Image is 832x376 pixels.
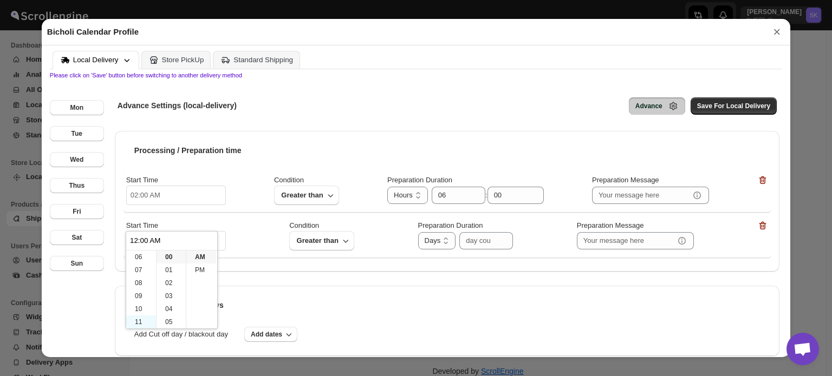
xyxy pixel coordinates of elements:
[47,27,139,37] h2: Bicholi Calendar Profile
[289,221,319,230] span: Condition
[50,230,104,245] button: Sat
[50,126,104,141] button: Tue
[157,289,186,302] li: 03
[50,178,104,193] button: Thus
[274,186,339,205] button: Greater than
[281,189,324,202] span: Greater than
[459,232,497,249] input: day count
[118,100,237,111] h5: Advance Settings (local-delivery)
[50,72,782,78] p: Please click on 'Save' button before switching to another delivery method
[71,129,82,138] div: Tue
[50,152,104,167] button: Wed
[73,207,81,216] div: Fri
[186,263,216,276] li: PM
[577,220,644,232] p: Preparation Message
[289,231,354,250] button: Greater than
[157,315,186,328] li: 05
[126,220,158,231] p: Start Time
[418,220,483,232] p: Preparation Duration
[629,97,685,115] button: Advance
[186,250,216,263] li: AM
[697,102,770,110] span: Save For Local Delivery
[387,175,452,187] p: Preparation Duration
[786,333,819,365] div: Open chat
[213,51,300,69] button: Standard Shipping
[70,103,83,112] div: Mon
[157,276,186,289] li: 02
[126,302,156,315] li: 10
[233,56,293,64] div: Standard Shipping
[71,233,82,242] div: Sat
[274,176,304,185] span: Condition
[691,97,777,115] button: Save For Local Delivery
[769,24,785,39] button: ×
[429,187,544,204] div: :
[157,302,186,315] li: 04
[134,145,242,156] h5: Processing / Preparation time
[126,250,156,263] li: 06
[69,181,84,190] div: Thus
[157,263,186,276] li: 01
[50,256,104,271] button: Sun
[70,259,83,268] div: Sun
[126,263,156,276] li: 07
[577,232,674,249] input: Your message here
[70,155,83,164] div: Wed
[53,51,139,69] button: Local Delivery
[73,56,119,64] div: Local Delivery
[126,289,156,302] li: 09
[126,315,156,328] li: 11
[592,175,659,187] p: Preparation Message
[244,327,297,342] button: Add dates
[251,330,282,339] span: Add dates
[296,234,339,247] span: Greater than
[162,56,204,64] div: Store PickUp
[635,102,662,110] div: Advance
[134,300,224,311] h5: Holidays / Blackout days
[126,276,156,289] li: 08
[126,175,158,186] p: Start Time
[50,100,104,115] button: Mon
[141,51,211,69] button: Store PickUp
[50,204,104,219] button: Fri
[432,187,469,204] input: HH
[487,187,528,204] input: MM
[157,250,186,263] li: 00
[592,187,690,204] input: Your message here
[123,329,239,340] span: Add Cut off day / blackout day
